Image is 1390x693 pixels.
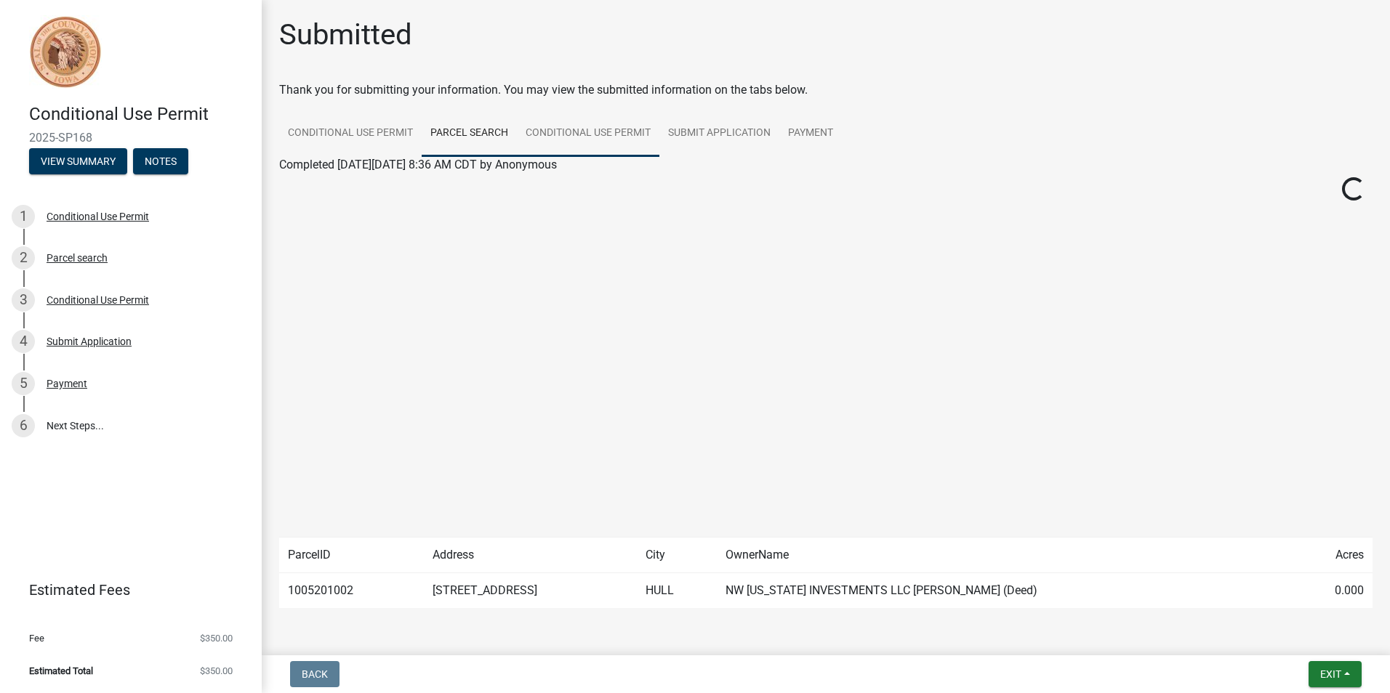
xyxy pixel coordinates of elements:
[12,575,238,604] a: Estimated Fees
[200,666,233,676] span: $350.00
[1309,661,1362,687] button: Exit
[1320,668,1341,680] span: Exit
[422,110,517,157] a: Parcel search
[279,81,1373,99] div: Thank you for submitting your information. You may view the submitted information on the tabs below.
[1291,573,1373,609] td: 0.000
[290,661,340,687] button: Back
[29,666,93,676] span: Estimated Total
[29,15,102,89] img: Sioux County, Iowa
[717,538,1291,573] td: OwnerName
[12,288,35,312] div: 3
[302,668,328,680] span: Back
[279,573,424,609] td: 1005201002
[424,538,637,573] td: Address
[424,573,637,609] td: [STREET_ADDRESS]
[47,211,149,222] div: Conditional Use Permit
[29,104,250,125] h4: Conditional Use Permit
[279,110,422,157] a: Conditional Use Permit
[637,538,717,573] td: City
[47,378,87,389] div: Payment
[47,336,132,346] div: Submit Application
[29,156,127,168] wm-modal-confirm: Summary
[717,573,1291,609] td: NW [US_STATE] INVESTMENTS LLC [PERSON_NAME] (Deed)
[659,110,779,157] a: Submit Application
[279,158,557,171] span: Completed [DATE][DATE] 8:36 AM CDT by Anonymous
[47,253,108,263] div: Parcel search
[200,633,233,643] span: $350.00
[29,131,233,145] span: 2025-SP168
[29,633,44,643] span: Fee
[279,17,412,52] h1: Submitted
[637,573,717,609] td: HULL
[133,156,188,168] wm-modal-confirm: Notes
[279,538,424,573] td: ParcelID
[517,110,659,157] a: Conditional Use Permit
[12,330,35,353] div: 4
[12,205,35,228] div: 1
[47,295,149,305] div: Conditional Use Permit
[12,372,35,395] div: 5
[12,246,35,269] div: 2
[1291,538,1373,573] td: Acres
[12,414,35,437] div: 6
[29,148,127,174] button: View Summary
[779,110,842,157] a: Payment
[133,148,188,174] button: Notes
